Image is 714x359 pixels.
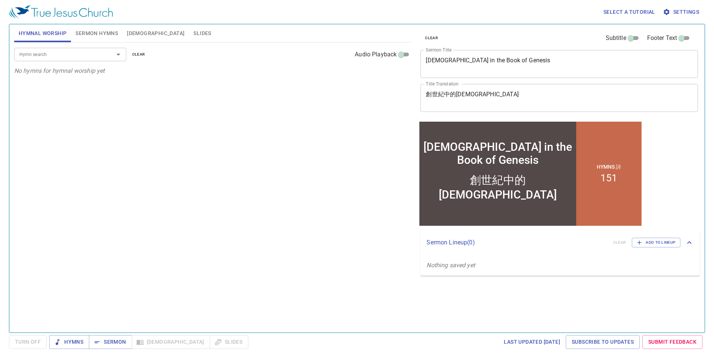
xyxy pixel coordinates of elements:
[19,29,67,38] span: Hymnal Worship
[89,335,132,349] button: Sermon
[637,239,676,246] span: Add to Lineup
[426,91,693,105] textarea: 創世紀中的[DEMOGRAPHIC_DATA]
[14,67,105,74] i: No hymns for hymnal worship yet
[420,34,443,43] button: clear
[501,335,563,349] a: Last updated [DATE]
[425,35,438,41] span: clear
[632,238,680,247] button: Add to Lineup
[426,57,693,71] textarea: [DEMOGRAPHIC_DATA] in the Book of Genesis
[572,337,634,347] span: Subscribe to Updates
[426,238,607,247] p: Sermon Lineup ( 0 )
[193,29,211,38] span: Slides
[603,7,655,17] span: Select a tutorial
[417,120,643,228] iframe: from-child
[504,337,560,347] span: Last updated [DATE]
[661,5,702,19] button: Settings
[420,230,700,255] div: Sermon Lineup(0)clearAdd to Lineup
[648,337,696,347] span: Submit Feedback
[566,335,640,349] a: Subscribe to Updates
[9,5,113,19] img: True Jesus Church
[128,50,150,59] button: clear
[355,50,397,59] span: Audio Playback
[426,262,475,269] i: Nothing saved yet
[127,29,184,38] span: [DEMOGRAPHIC_DATA]
[95,337,126,347] span: Sermon
[132,51,145,58] span: clear
[49,335,89,349] button: Hymns
[664,7,699,17] span: Settings
[75,29,118,38] span: Sermon Hymns
[600,5,658,19] button: Select a tutorial
[55,337,83,347] span: Hymns
[647,34,677,43] span: Footer Text
[642,335,702,349] a: Submit Feedback
[606,34,626,43] span: Subtitle
[113,49,124,60] button: Open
